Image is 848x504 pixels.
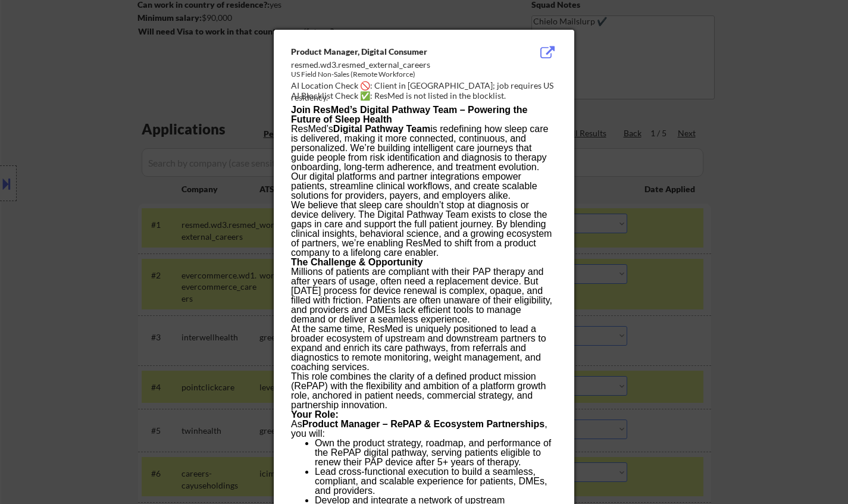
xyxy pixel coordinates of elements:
[291,267,556,324] p: Millions of patients are compliant with their PAP therapy and after years of usage, often need a ...
[365,124,430,134] b: Pathway Team
[291,70,497,80] div: US Field Non-Sales (Remote Workforce)
[291,90,562,102] div: AI Blocklist Check ✅: ResMed is not listed in the blocklist.
[291,105,527,124] b: Join ResMed’s Digital Pathway Team – Powering the Future of Sleep Health
[291,324,556,372] p: At the same time, ResMed is uniquely positioned to lead a broader ecosystem of upstream and downs...
[291,124,556,201] p: ResMed’s is redefining how sleep care is delivered, making it more connected, continuous, and per...
[291,59,497,71] div: resmed.wd3.resmed_external_careers
[291,201,556,258] p: We believe that sleep care shouldn’t stop at diagnosis or device delivery. The Digital Pathway Te...
[315,439,556,467] li: Own the product strategy, roadmap, and performance of the RePAP digital pathway, serving patients...
[315,467,556,496] li: Lead cross-functional execution to build a seamless, compliant, and scalable experience for patie...
[291,372,556,410] p: This role combines the clarity of a defined product mission (RePAP) with the flexibility and ambi...
[302,419,545,429] b: Product Manager – RePAP & Ecosystem Partnerships
[291,409,339,420] b: Your Role:
[291,420,556,439] p: As , you will:
[333,124,362,134] b: Digital
[291,257,423,267] b: The Challenge & Opportunity
[291,46,497,58] div: Product Manager, Digital Consumer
